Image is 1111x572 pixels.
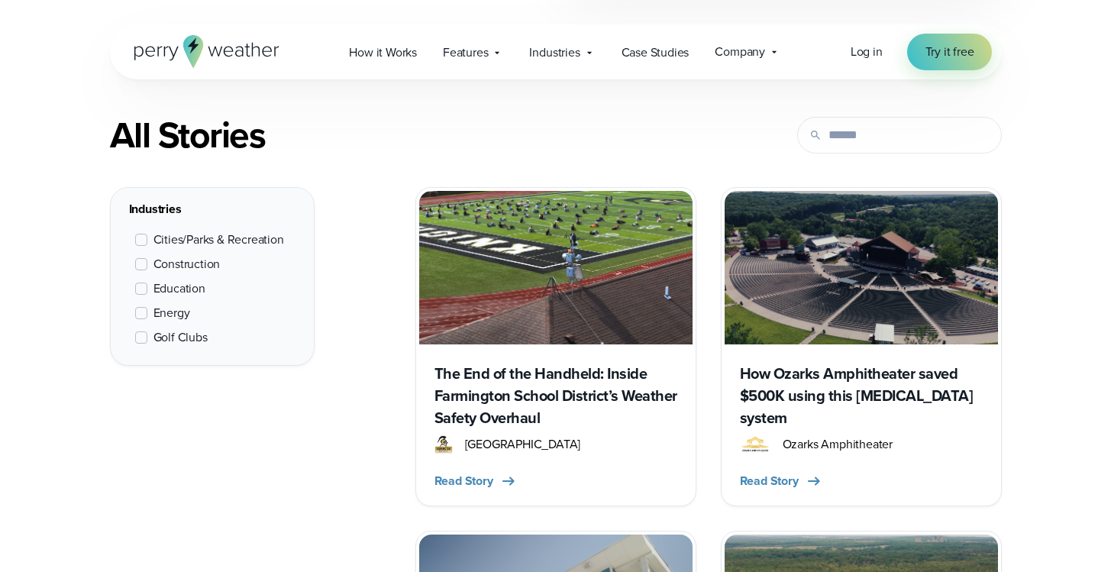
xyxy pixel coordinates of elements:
[110,114,696,157] div: All Stories
[721,187,1002,506] a: How Ozarks Amphitheater saved $500K using this [MEDICAL_DATA] system Ozarks Amphitehater Logo Oza...
[529,44,580,62] span: Industries
[740,472,799,490] span: Read Story
[419,191,693,344] img: Perry Weather monitoring
[740,472,823,490] button: Read Story
[783,435,893,454] span: Ozarks Amphitheater
[740,435,770,454] img: Ozarks Amphitehater Logo
[622,44,690,62] span: Case Studies
[443,44,488,62] span: Features
[153,304,190,322] span: Energy
[851,43,883,61] a: Log in
[336,37,430,68] a: How it Works
[349,44,417,62] span: How it Works
[415,187,696,506] a: Perry Weather monitoring The End of the Handheld: Inside Farmington School District’s Weather Saf...
[851,43,883,60] span: Log in
[434,435,453,454] img: Farmington R7
[434,363,677,429] h3: The End of the Handheld: Inside Farmington School District’s Weather Safety Overhaul
[153,255,221,273] span: Construction
[129,200,296,218] div: Industries
[153,328,208,347] span: Golf Clubs
[740,363,983,429] h3: How Ozarks Amphitheater saved $500K using this [MEDICAL_DATA] system
[153,231,284,249] span: Cities/Parks & Recreation
[153,280,205,298] span: Education
[925,43,974,61] span: Try it free
[609,37,702,68] a: Case Studies
[907,34,993,70] a: Try it free
[434,472,518,490] button: Read Story
[715,43,765,61] span: Company
[434,472,493,490] span: Read Story
[465,435,581,454] span: [GEOGRAPHIC_DATA]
